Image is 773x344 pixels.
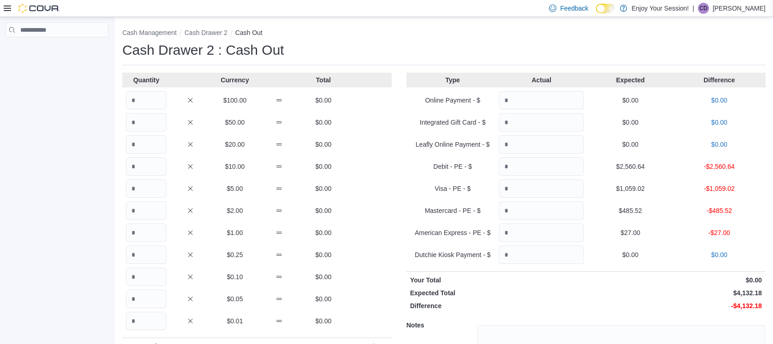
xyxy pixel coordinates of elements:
[215,228,255,237] p: $1.00
[410,228,495,237] p: American Express - PE - $
[122,41,284,59] h1: Cash Drawer 2 : Cash Out
[303,272,344,281] p: $0.00
[588,275,762,285] p: $0.00
[184,29,227,36] button: Cash Drawer 2
[215,272,255,281] p: $0.10
[588,228,673,237] p: $27.00
[410,140,495,149] p: Leafly Online Payment - $
[215,294,255,304] p: $0.05
[499,157,584,176] input: Quantity
[215,316,255,326] p: $0.01
[303,140,344,149] p: $0.00
[699,3,707,14] span: CD
[126,201,166,220] input: Quantity
[303,162,344,171] p: $0.00
[588,75,673,85] p: Expected
[499,224,584,242] input: Quantity
[677,162,762,171] p: -$2,560.64
[215,250,255,259] p: $0.25
[122,29,177,36] button: Cash Management
[303,250,344,259] p: $0.00
[126,268,166,286] input: Quantity
[410,96,495,105] p: Online Payment - $
[215,206,255,215] p: $2.00
[126,312,166,330] input: Quantity
[126,157,166,176] input: Quantity
[126,290,166,308] input: Quantity
[126,75,166,85] p: Quantity
[499,91,584,109] input: Quantity
[126,179,166,198] input: Quantity
[410,275,584,285] p: Your Total
[215,162,255,171] p: $10.00
[632,3,689,14] p: Enjoy Your Session!
[303,206,344,215] p: $0.00
[215,96,255,105] p: $100.00
[499,246,584,264] input: Quantity
[303,294,344,304] p: $0.00
[677,118,762,127] p: $0.00
[677,184,762,193] p: -$1,059.02
[588,250,673,259] p: $0.00
[215,75,255,85] p: Currency
[693,3,694,14] p: |
[677,206,762,215] p: -$485.52
[126,224,166,242] input: Quantity
[698,3,709,14] div: Colton Dupuis
[410,118,495,127] p: Integrated Gift Card - $
[410,162,495,171] p: Debit - PE - $
[588,96,673,105] p: $0.00
[410,184,495,193] p: Visa - PE - $
[499,135,584,154] input: Quantity
[407,316,475,334] h5: Notes
[410,206,495,215] p: Mastercard - PE - $
[677,96,762,105] p: $0.00
[303,184,344,193] p: $0.00
[126,113,166,132] input: Quantity
[126,91,166,109] input: Quantity
[588,140,673,149] p: $0.00
[588,301,762,310] p: -$4,132.18
[235,29,263,36] button: Cash Out
[122,28,766,39] nav: An example of EuiBreadcrumbs
[410,288,584,298] p: Expected Total
[126,135,166,154] input: Quantity
[588,206,673,215] p: $485.52
[588,288,762,298] p: $4,132.18
[18,4,60,13] img: Cova
[588,184,673,193] p: $1,059.02
[596,4,615,13] input: Dark Mode
[215,184,255,193] p: $5.00
[499,113,584,132] input: Quantity
[6,39,109,61] nav: Complex example
[713,3,766,14] p: [PERSON_NAME]
[215,140,255,149] p: $20.00
[303,96,344,105] p: $0.00
[499,75,584,85] p: Actual
[410,301,584,310] p: Difference
[410,250,495,259] p: Dutchie Kiosk Payment - $
[126,246,166,264] input: Quantity
[410,75,495,85] p: Type
[588,118,673,127] p: $0.00
[215,118,255,127] p: $50.00
[677,140,762,149] p: $0.00
[677,250,762,259] p: $0.00
[588,162,673,171] p: $2,560.64
[677,75,762,85] p: Difference
[303,228,344,237] p: $0.00
[560,4,588,13] span: Feedback
[499,201,584,220] input: Quantity
[499,179,584,198] input: Quantity
[303,316,344,326] p: $0.00
[677,228,762,237] p: -$27.00
[303,118,344,127] p: $0.00
[303,75,344,85] p: Total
